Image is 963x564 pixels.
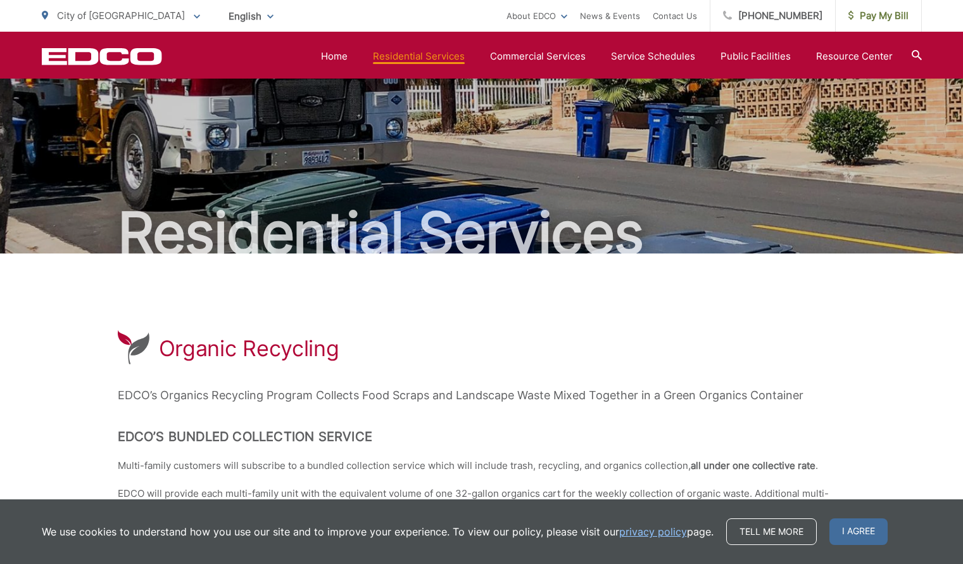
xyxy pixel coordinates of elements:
[118,386,846,405] p: EDCO’s Organics Recycling Program Collects Food Scraps and Landscape Waste Mixed Together in a Gr...
[373,49,465,64] a: Residential Services
[42,48,162,65] a: EDCD logo. Return to the homepage.
[490,49,586,64] a: Commercial Services
[691,459,815,471] strong: all under one collective rate
[118,486,846,532] p: EDCO will provide each multi-family unit with the equivalent volume of one 32-gallon organics car...
[816,49,893,64] a: Resource Center
[219,5,283,27] span: English
[57,10,185,22] span: City of [GEOGRAPHIC_DATA]
[721,49,791,64] a: Public Facilities
[848,8,909,23] span: Pay My Bill
[159,336,339,361] h1: Organic Recycling
[118,429,846,444] h2: EDCO’s Bundled Collection Service
[653,8,697,23] a: Contact Us
[611,49,695,64] a: Service Schedules
[42,202,922,265] h2: Residential Services
[118,458,846,473] p: Multi-family customers will subscribe to a bundled collection service which will include trash, r...
[42,524,714,539] p: We use cookies to understand how you use our site and to improve your experience. To view our pol...
[619,524,687,539] a: privacy policy
[321,49,348,64] a: Home
[580,8,640,23] a: News & Events
[507,8,567,23] a: About EDCO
